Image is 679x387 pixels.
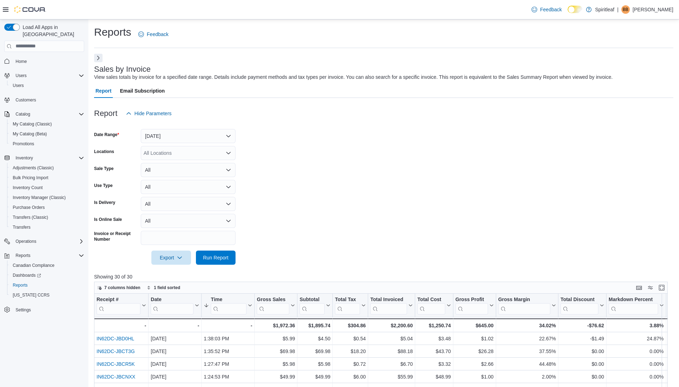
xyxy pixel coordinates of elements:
button: Catalog [1,109,87,119]
button: All [141,163,236,177]
div: $55.99 [370,373,413,381]
button: Customers [1,95,87,105]
label: Sale Type [94,166,114,171]
div: 2.00% [498,373,556,381]
p: | [617,5,619,14]
button: Transfers [7,222,87,232]
span: Settings [13,305,84,314]
div: $5.99 [257,334,295,343]
span: Bulk Pricing Import [13,175,48,181]
span: Customers [13,95,84,104]
span: Reports [10,281,84,289]
span: My Catalog (Beta) [13,131,47,137]
div: $5.04 [370,334,413,343]
span: Load All Apps in [GEOGRAPHIC_DATA] [20,24,84,38]
button: Users [13,71,29,80]
div: $5.98 [257,360,295,368]
span: Users [13,71,84,80]
div: $49.99 [257,373,295,381]
div: $3.48 [417,334,451,343]
button: Catalog [13,110,33,118]
div: Markdown Percent [609,296,658,303]
div: Total Discount [561,296,598,314]
a: Dashboards [10,271,44,280]
div: [DATE] [151,347,199,356]
div: - [96,321,146,330]
div: Markdown Percent [609,296,658,314]
button: Canadian Compliance [7,260,87,270]
span: Inventory Manager (Classic) [10,193,84,202]
button: All [141,214,236,228]
span: Home [16,59,27,64]
div: [DATE] [151,334,199,343]
div: 24.87% [609,334,663,343]
button: Run Report [196,251,236,265]
div: Gross Profit [455,296,488,303]
span: Catalog [13,110,84,118]
button: 7 columns hidden [94,283,143,292]
div: Total Discount [561,296,598,303]
div: [DATE] [151,373,199,381]
button: Enter fullscreen [657,283,666,292]
span: Reports [13,251,84,260]
div: Date [151,296,193,314]
button: Purchase Orders [7,203,87,212]
a: Inventory Manager (Classic) [10,193,69,202]
div: $0.00 [561,347,604,356]
div: View sales totals by invoice for a specified date range. Details include payment methods and tax ... [94,74,613,81]
span: Run Report [203,254,228,261]
button: Open list of options [226,150,231,156]
button: Display options [646,283,655,292]
span: Users [13,83,24,88]
div: 0.00% [609,373,663,381]
span: My Catalog (Classic) [10,120,84,128]
button: [US_STATE] CCRS [7,290,87,300]
div: $6.70 [370,360,413,368]
div: $1,972.36 [257,321,295,330]
button: Inventory Count [7,183,87,193]
span: Home [13,57,84,66]
span: [US_STATE] CCRS [13,292,50,298]
span: Dashboards [13,272,41,278]
button: Transfers (Classic) [7,212,87,222]
div: $18.20 [335,347,366,356]
button: 1 field sorted [144,283,183,292]
span: Customers [16,97,36,103]
a: IN62DC-JBCNXX [97,374,135,380]
div: 1:35:52 PM [204,347,252,356]
div: $1,250.74 [417,321,451,330]
label: Is Delivery [94,200,115,205]
span: Canadian Compliance [13,263,54,268]
button: Date [151,296,199,314]
button: Inventory [13,154,36,162]
label: Locations [94,149,114,154]
span: Inventory Manager (Classic) [13,195,66,200]
a: My Catalog (Classic) [10,120,55,128]
span: Transfers [10,223,84,231]
div: $88.18 [370,347,413,356]
button: Operations [1,236,87,246]
span: BB [623,5,628,14]
span: Reports [13,282,28,288]
div: Receipt # URL [97,296,140,314]
span: Transfers (Classic) [13,215,48,220]
div: $0.54 [335,334,366,343]
div: $43.70 [417,347,451,356]
div: Subtotal [300,296,325,314]
button: Subtotal [300,296,330,314]
div: 22.67% [498,334,556,343]
div: Bobby B [621,5,630,14]
div: $0.00 [561,360,604,368]
span: Settings [16,307,31,313]
button: Home [1,56,87,66]
div: $1,895.74 [300,321,330,330]
div: Total Cost [417,296,445,314]
button: Inventory [1,153,87,163]
button: Gross Sales [257,296,295,314]
input: Dark Mode [568,6,582,13]
a: IN62DC-JBCT3G [97,348,135,354]
a: Feedback [529,2,564,17]
button: Promotions [7,139,87,149]
div: [DATE] [151,360,199,368]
